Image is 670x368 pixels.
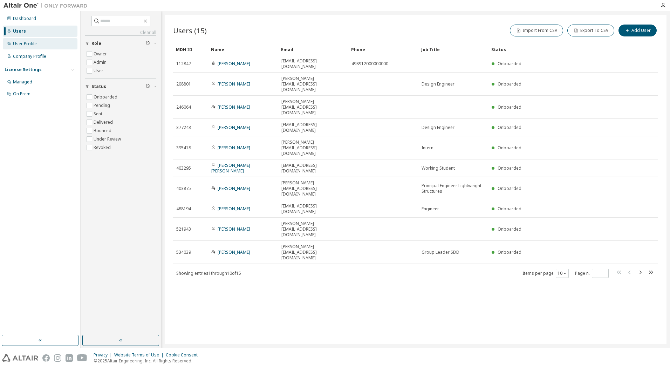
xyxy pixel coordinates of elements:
a: [PERSON_NAME] [218,61,250,67]
div: Status [491,44,622,55]
span: [EMAIL_ADDRESS][DOMAIN_NAME] [281,163,345,174]
span: [PERSON_NAME][EMAIL_ADDRESS][DOMAIN_NAME] [281,99,345,116]
img: linkedin.svg [66,354,73,362]
span: [EMAIL_ADDRESS][DOMAIN_NAME] [281,122,345,133]
a: [PERSON_NAME] [218,104,250,110]
button: Add User [618,25,657,36]
span: Items per page [522,269,569,278]
div: Privacy [94,352,114,358]
div: Company Profile [13,54,46,59]
div: Cookie Consent [166,352,202,358]
div: On Prem [13,91,30,97]
span: Onboarded [498,145,521,151]
button: Import From CSV [510,25,563,36]
label: Under Review [94,135,122,143]
span: Principal Engineer Lightweight Structures [422,183,485,194]
span: 246064 [176,104,191,110]
span: [PERSON_NAME][EMAIL_ADDRESS][DOMAIN_NAME] [281,221,345,238]
span: 208801 [176,81,191,87]
a: [PERSON_NAME] [218,206,250,212]
span: Design Engineer [422,81,454,87]
span: [PERSON_NAME][EMAIL_ADDRESS][DOMAIN_NAME] [281,180,345,197]
img: Altair One [4,2,91,9]
img: altair_logo.svg [2,354,38,362]
span: Onboarded [498,249,521,255]
p: © 2025 Altair Engineering, Inc. All Rights Reserved. [94,358,202,364]
span: [PERSON_NAME][EMAIL_ADDRESS][DOMAIN_NAME] [281,139,345,156]
span: Onboarded [498,124,521,130]
a: [PERSON_NAME] [218,81,250,87]
span: Group Leader SDD [422,250,459,255]
span: 403295 [176,165,191,171]
span: 488194 [176,206,191,212]
a: [PERSON_NAME] [PERSON_NAME] [211,162,250,174]
span: Onboarded [498,104,521,110]
span: [PERSON_NAME][EMAIL_ADDRESS][DOMAIN_NAME] [281,76,345,93]
div: Dashboard [13,16,36,21]
span: 403875 [176,186,191,191]
span: Onboarded [498,226,521,232]
span: Clear filter [146,84,150,89]
span: 498912000000000 [351,61,388,67]
span: Clear filter [146,41,150,46]
button: Export To CSV [567,25,614,36]
label: Onboarded [94,93,119,101]
span: Page n. [575,269,609,278]
label: Sent [94,110,104,118]
label: Bounced [94,127,113,135]
div: Email [281,44,346,55]
div: Website Terms of Use [114,352,166,358]
span: Onboarded [498,206,521,212]
span: Onboarded [498,185,521,191]
span: Onboarded [498,165,521,171]
img: instagram.svg [54,354,61,362]
label: Revoked [94,143,112,152]
span: 521943 [176,226,191,232]
span: Engineer [422,206,439,212]
span: Onboarded [498,61,521,67]
div: MDH ID [176,44,205,55]
span: 534039 [176,250,191,255]
button: Role [85,36,156,51]
label: Admin [94,58,108,67]
label: Owner [94,50,108,58]
div: User Profile [13,41,37,47]
span: 112847 [176,61,191,67]
span: [EMAIL_ADDRESS][DOMAIN_NAME] [281,203,345,214]
a: [PERSON_NAME] [218,124,250,130]
a: [PERSON_NAME] [218,185,250,191]
img: facebook.svg [42,354,50,362]
span: 395418 [176,145,191,151]
span: 377243 [176,125,191,130]
label: User [94,67,105,75]
img: youtube.svg [77,354,87,362]
span: Status [91,84,106,89]
button: Status [85,79,156,94]
div: License Settings [5,67,42,73]
button: 10 [558,271,567,276]
span: Intern [422,145,433,151]
a: [PERSON_NAME] [218,226,250,232]
div: Phone [351,44,416,55]
label: Delivered [94,118,114,127]
a: Clear all [85,30,156,35]
span: [PERSON_NAME][EMAIL_ADDRESS][DOMAIN_NAME] [281,244,345,261]
div: Managed [13,79,32,85]
span: Role [91,41,101,46]
a: [PERSON_NAME] [218,249,250,255]
label: Pending [94,101,111,110]
div: Job Title [421,44,486,55]
span: Showing entries 1 through 10 of 15 [176,270,241,276]
span: Users (15) [173,26,207,35]
div: Users [13,28,26,34]
span: Onboarded [498,81,521,87]
span: Design Engineer [422,125,454,130]
span: Working Student [422,165,455,171]
div: Name [211,44,275,55]
a: [PERSON_NAME] [218,145,250,151]
span: [EMAIL_ADDRESS][DOMAIN_NAME] [281,58,345,69]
